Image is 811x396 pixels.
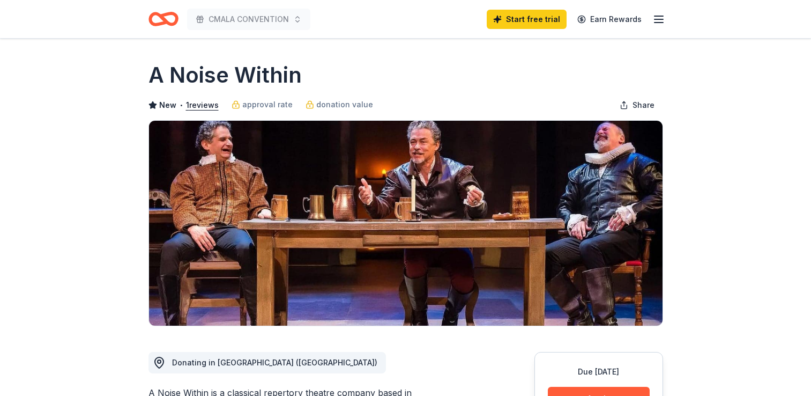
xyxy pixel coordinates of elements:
[149,121,663,326] img: Image for A Noise Within
[306,98,373,111] a: donation value
[186,99,219,112] button: 1reviews
[242,98,293,111] span: approval rate
[187,9,310,30] button: CMALA CONVENTION
[179,101,183,109] span: •
[232,98,293,111] a: approval rate
[148,6,178,32] a: Home
[487,10,567,29] a: Start free trial
[148,60,302,90] h1: A Noise Within
[633,99,654,112] span: Share
[548,365,650,378] div: Due [DATE]
[316,98,373,111] span: donation value
[209,13,289,26] span: CMALA CONVENTION
[172,358,377,367] span: Donating in [GEOGRAPHIC_DATA] ([GEOGRAPHIC_DATA])
[571,10,648,29] a: Earn Rewards
[611,94,663,116] button: Share
[159,99,176,112] span: New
